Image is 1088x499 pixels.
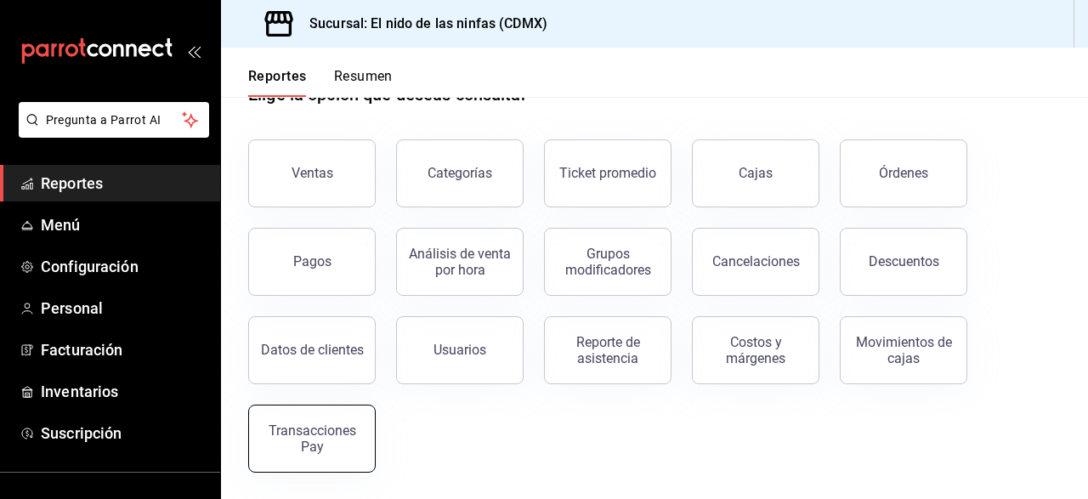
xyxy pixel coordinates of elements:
span: Suscripción [41,422,207,445]
button: open_drawer_menu [187,44,201,58]
div: Descuentos [869,253,939,269]
div: Cajas [739,165,773,181]
div: Análisis de venta por hora [407,246,513,278]
div: Categorías [428,165,492,181]
button: Movimientos de cajas [840,316,967,384]
span: Facturación [41,338,207,361]
div: Reporte de asistencia [555,334,660,366]
div: Órdenes [879,165,928,181]
button: Costos y márgenes [692,316,819,384]
button: Cancelaciones [692,228,819,296]
div: Ventas [292,165,333,181]
button: Usuarios [396,316,524,384]
div: Costos y márgenes [703,334,808,366]
button: Reportes [248,68,307,97]
div: Cancelaciones [712,253,800,269]
button: Cajas [692,139,819,207]
button: Pregunta a Parrot AI [19,102,209,138]
span: Pregunta a Parrot AI [46,111,183,129]
button: Reporte de asistencia [544,316,671,384]
div: Movimientos de cajas [851,334,956,366]
button: Grupos modificadores [544,228,671,296]
div: Datos de clientes [261,342,364,358]
button: Ventas [248,139,376,207]
button: Datos de clientes [248,316,376,384]
button: Análisis de venta por hora [396,228,524,296]
div: Ticket promedio [559,165,656,181]
button: Resumen [334,68,393,97]
a: Pregunta a Parrot AI [12,123,209,141]
span: Inventarios [41,380,207,403]
div: Pagos [293,253,331,269]
div: Transacciones Pay [259,422,365,455]
button: Ticket promedio [544,139,671,207]
button: Pagos [248,228,376,296]
h3: Sucursal: El nido de las ninfas (CDMX) [296,14,547,34]
span: Configuración [41,255,207,278]
div: navigation tabs [248,68,393,97]
button: Descuentos [840,228,967,296]
div: Usuarios [433,342,486,358]
div: Grupos modificadores [555,246,660,278]
span: Personal [41,297,207,320]
button: Transacciones Pay [248,405,376,473]
button: Órdenes [840,139,967,207]
span: Reportes [41,172,207,195]
button: Categorías [396,139,524,207]
span: Menú [41,213,207,236]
